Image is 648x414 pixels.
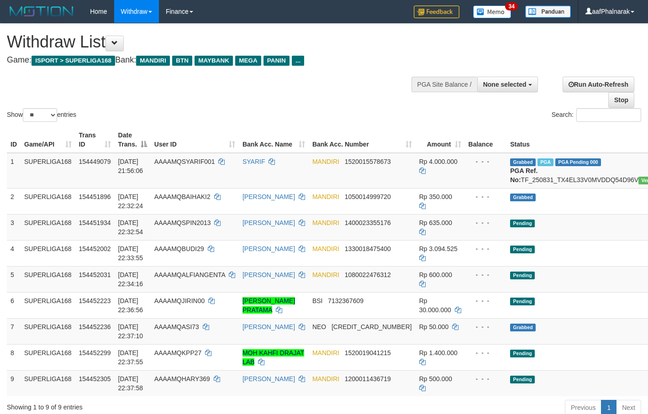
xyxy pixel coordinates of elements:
td: SUPERLIGA168 [21,370,75,396]
span: MANDIRI [136,56,170,66]
label: Show entries [7,108,76,122]
span: 154451934 [79,219,111,226]
div: - - - [469,374,503,383]
span: MEGA [235,56,261,66]
td: 4 [7,240,21,266]
span: AAAAMQASI73 [154,323,199,330]
span: AAAAMQSPIN2013 [154,219,211,226]
span: 154452305 [79,375,111,383]
div: - - - [469,348,503,357]
span: BTN [172,56,192,66]
span: AAAAMQBUDI29 [154,245,204,252]
span: ... [292,56,304,66]
a: Run Auto-Refresh [563,77,634,92]
span: Grabbed [510,194,536,201]
span: Rp 350.000 [419,193,452,200]
td: SUPERLIGA168 [21,318,75,344]
span: AAAAMQBAIHAKI2 [154,193,211,200]
span: Copy 1330018475400 to clipboard [345,245,391,252]
span: Marked by aafchoeunmanni [537,158,553,166]
a: [PERSON_NAME] [242,271,295,278]
td: SUPERLIGA168 [21,292,75,318]
h4: Game: Bank: [7,56,423,65]
a: [PERSON_NAME] PRATAMA [242,297,295,314]
span: Rp 1.400.000 [419,349,458,356]
span: Copy 1200011436719 to clipboard [345,375,391,383]
a: [PERSON_NAME] [242,245,295,252]
a: SYARIF [242,158,265,165]
td: 3 [7,214,21,240]
span: Rp 4.000.000 [419,158,458,165]
td: 6 [7,292,21,318]
td: SUPERLIGA168 [21,214,75,240]
a: [PERSON_NAME] [242,375,295,383]
span: MAYBANK [195,56,233,66]
span: [DATE] 21:56:06 [118,158,143,174]
span: Pending [510,246,535,253]
span: AAAAMQJIRIN00 [154,297,205,304]
img: Feedback.jpg [414,5,459,18]
span: Rp 30.000.000 [419,297,451,314]
a: [PERSON_NAME] [242,193,295,200]
div: - - - [469,296,503,305]
td: 1 [7,153,21,189]
span: MANDIRI [312,375,339,383]
span: [DATE] 22:32:54 [118,219,143,236]
span: MANDIRI [312,349,339,356]
span: 154452299 [79,349,111,356]
div: - - - [469,157,503,166]
span: Grabbed [510,324,536,331]
a: MOH KAHFI DRAJAT LAB [242,349,304,366]
td: 2 [7,188,21,214]
div: - - - [469,322,503,331]
span: Pending [510,376,535,383]
span: Copy 1400023355176 to clipboard [345,219,391,226]
span: 154452031 [79,271,111,278]
th: Date Trans.: activate to sort column descending [115,127,151,153]
span: None selected [483,81,527,88]
span: Pending [510,220,535,227]
span: NEO [312,323,326,330]
th: Balance [465,127,507,153]
span: Copy 1050014999720 to clipboard [345,193,391,200]
span: Copy 1080022476312 to clipboard [345,271,391,278]
div: - - - [469,218,503,227]
img: Button%20Memo.svg [473,5,511,18]
div: Showing 1 to 9 of 9 entries [7,399,263,412]
h1: Withdraw List [7,33,423,51]
span: [DATE] 22:37:55 [118,349,143,366]
td: SUPERLIGA168 [21,240,75,266]
span: Copy 7132367609 to clipboard [328,297,364,304]
span: Pending [510,350,535,357]
span: Rp 50.000 [419,323,449,330]
th: Amount: activate to sort column ascending [416,127,465,153]
span: 154452002 [79,245,111,252]
span: MANDIRI [312,245,339,252]
span: PGA Pending [555,158,601,166]
span: MANDIRI [312,219,339,226]
span: [DATE] 22:34:16 [118,271,143,288]
span: AAAAMQKPP27 [154,349,202,356]
span: PANIN [263,56,290,66]
img: MOTION_logo.png [7,5,76,18]
div: PGA Site Balance / [411,77,477,92]
span: BSI [312,297,323,304]
a: [PERSON_NAME] [242,219,295,226]
span: ISPORT > SUPERLIGA168 [32,56,115,66]
span: Copy 1520019041215 to clipboard [345,349,391,356]
span: MANDIRI [312,271,339,278]
td: SUPERLIGA168 [21,188,75,214]
span: Copy 5859459297920950 to clipboard [332,323,412,330]
div: - - - [469,244,503,253]
td: SUPERLIGA168 [21,344,75,370]
span: [DATE] 22:36:56 [118,297,143,314]
div: - - - [469,192,503,201]
span: Rp 635.000 [419,219,452,226]
span: Rp 500.000 [419,375,452,383]
input: Search: [576,108,641,122]
span: [DATE] 22:32:24 [118,193,143,210]
td: 8 [7,344,21,370]
span: 34 [505,2,517,10]
img: panduan.png [525,5,571,18]
span: [DATE] 22:37:10 [118,323,143,340]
